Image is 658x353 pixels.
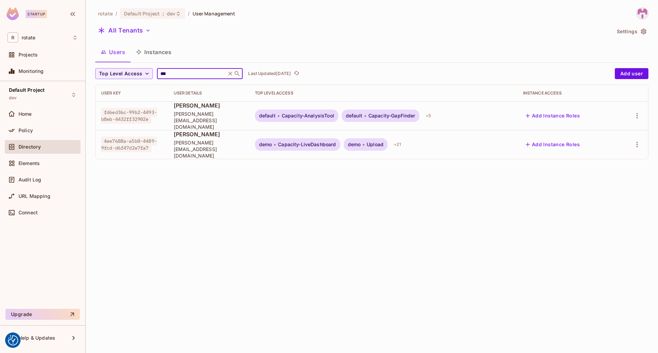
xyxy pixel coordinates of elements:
[174,90,244,96] div: User Details
[7,8,19,20] img: SReyMgAAAABJRU5ErkJggg==
[523,110,583,121] button: Add Instance Roles
[9,87,45,93] span: Default Project
[101,108,157,124] span: fd6ed36c-99b2-4493-b8eb-4432ff32902e
[193,10,235,17] span: User Management
[8,335,18,345] button: Consent Preferences
[294,70,300,77] span: refresh
[131,43,177,61] button: Instances
[19,128,33,133] span: Policy
[26,10,47,18] div: Startup
[19,111,32,117] span: Home
[348,142,361,147] span: demo
[367,142,383,147] span: Upload
[174,139,244,159] span: [PERSON_NAME][EMAIL_ADDRESS][DOMAIN_NAME]
[162,11,164,16] span: :
[115,10,117,17] li: /
[368,113,415,118] span: Capacity-GapFinder
[8,335,18,345] img: Revisit consent button
[101,137,157,152] span: 4ee7688a-a5b0-4489-9fcd-d6f47d2e7fa7
[95,43,131,61] button: Users
[174,111,244,130] span: [PERSON_NAME][EMAIL_ADDRESS][DOMAIN_NAME]
[19,144,41,150] span: Directory
[167,10,175,17] span: dev
[523,139,583,150] button: Add Instance Roles
[19,52,38,58] span: Projects
[19,193,50,199] span: URL Mapping
[95,68,153,79] button: Top Level Access
[19,335,55,341] span: Help & Updates
[292,70,301,78] button: refresh
[188,10,190,17] li: /
[8,33,18,42] span: R
[95,25,154,36] button: All Tenants
[98,10,113,17] span: the active workspace
[391,139,404,150] div: + 21
[124,10,160,17] span: Default Project
[19,177,41,182] span: Audit Log
[615,68,648,79] button: Add user
[346,113,362,118] span: default
[259,113,276,118] span: default
[423,110,434,121] div: + 5
[278,142,336,147] span: Capacity-LiveDashboard
[5,309,80,320] button: Upgrade
[523,90,612,96] div: Instance Access
[614,26,648,37] button: Settings
[255,90,512,96] div: Top Level Access
[19,161,40,166] span: Elements
[99,70,142,78] span: Top Level Access
[174,102,244,109] span: [PERSON_NAME]
[248,71,291,76] p: Last Updated [DATE]
[637,8,648,19] img: tim@letsrotate.com
[291,70,301,78] span: Click to refresh data
[19,68,44,74] span: Monitoring
[19,210,38,215] span: Connect
[101,90,163,96] div: User Key
[259,142,272,147] span: demo
[9,95,16,101] span: dev
[174,130,244,138] span: [PERSON_NAME]
[22,35,35,40] span: Workspace: rotate
[282,113,334,118] span: Capacity-AnalysisTool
